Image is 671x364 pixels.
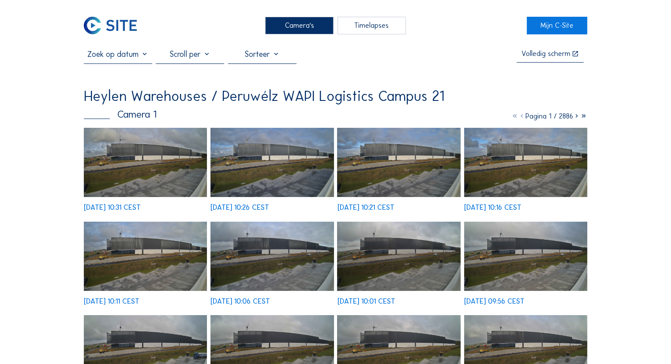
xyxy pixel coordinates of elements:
[527,17,587,34] a: Mijn C-Site
[84,298,139,305] div: [DATE] 10:11 CEST
[210,204,269,211] div: [DATE] 10:26 CEST
[84,110,157,120] div: Camera 1
[464,222,587,291] img: image_53765457
[337,128,460,197] img: image_53766172
[337,17,406,34] div: Timelapses
[84,222,207,291] img: image_53765889
[210,298,270,305] div: [DATE] 10:06 CEST
[84,204,141,211] div: [DATE] 10:31 CEST
[525,112,573,120] span: Pagina 1 / 2886
[210,128,334,197] img: image_53766312
[464,204,521,211] div: [DATE] 10:16 CEST
[337,204,394,211] div: [DATE] 10:21 CEST
[265,17,334,34] div: Camera's
[521,50,570,58] div: Volledig scherm
[464,298,525,305] div: [DATE] 09:56 CEST
[84,49,152,59] input: Zoek op datum 󰅀
[84,17,136,34] img: C-SITE Logo
[84,17,144,34] a: C-SITE Logo
[210,222,334,291] img: image_53765742
[464,128,587,197] img: image_53766028
[84,128,207,197] img: image_53766458
[84,89,444,103] div: Heylen Warehouses / Peruwélz WAPI Logistics Campus 21
[337,222,460,291] img: image_53765603
[337,298,395,305] div: [DATE] 10:01 CEST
